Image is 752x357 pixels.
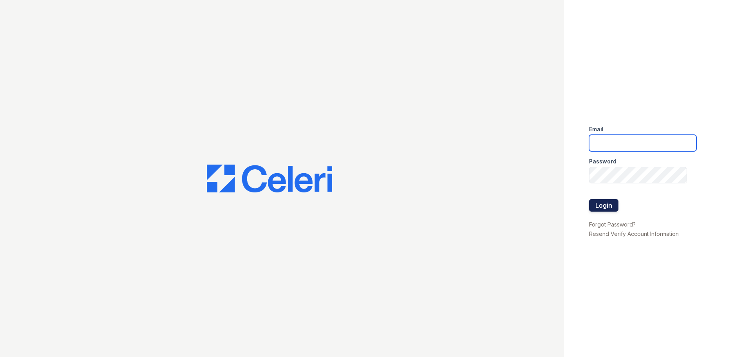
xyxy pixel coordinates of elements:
[589,158,616,165] label: Password
[589,125,604,133] label: Email
[589,221,636,228] a: Forgot Password?
[207,165,332,193] img: CE_Logo_Blue-a8612792a0a2168367f1c8372b55b34899dd931a85d93a1a3d3e32e68fde9ad4.png
[589,199,618,212] button: Login
[589,230,679,237] a: Resend Verify Account Information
